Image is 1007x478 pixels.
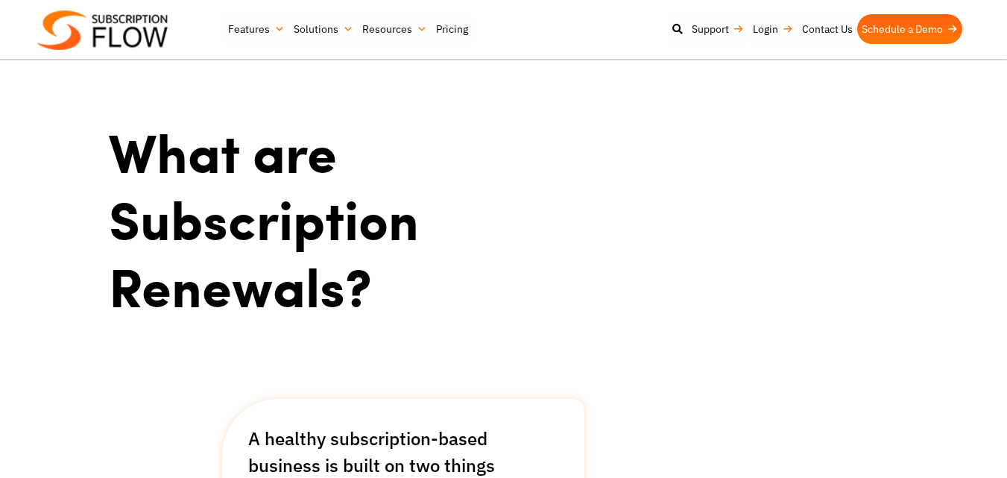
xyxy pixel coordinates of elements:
[37,10,168,50] img: Subscriptionflow
[798,14,857,44] a: Contact Us
[748,14,798,44] a: Login
[109,118,607,319] h1: What are Subscription Renewals?
[432,14,473,44] a: Pricing
[358,14,432,44] a: Resources
[224,14,289,44] a: Features
[687,14,748,44] a: Support
[857,14,962,44] a: Schedule a Demo
[289,14,358,44] a: Solutions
